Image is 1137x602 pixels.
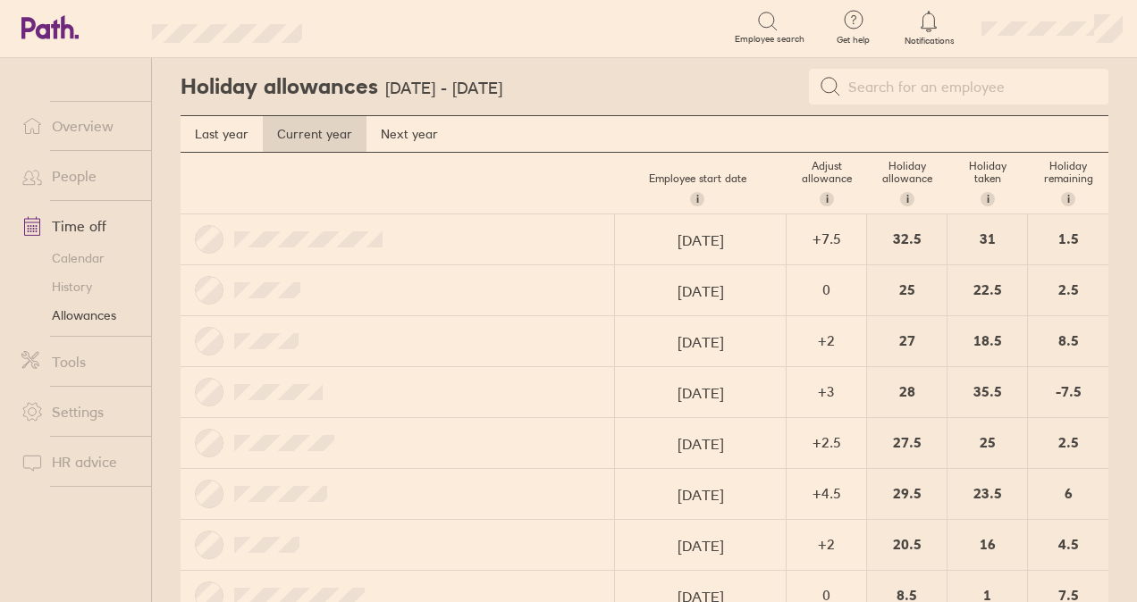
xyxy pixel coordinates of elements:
[787,153,867,213] div: Adjust allowance
[947,153,1028,213] div: Holiday taken
[826,192,829,206] span: i
[841,70,1098,104] input: Search for an employee
[947,469,1027,519] div: 23.5
[696,192,699,206] span: i
[900,9,958,46] a: Notifications
[867,153,947,213] div: Holiday allowance
[7,394,151,430] a: Settings
[987,192,990,206] span: i
[7,158,151,194] a: People
[616,470,785,520] input: dd/mm/yyyy
[867,265,947,315] div: 25
[787,434,865,450] div: + 2.5
[366,116,452,152] a: Next year
[7,272,151,301] a: History
[947,214,1027,264] div: 31
[824,35,882,46] span: Get help
[1028,367,1108,417] div: -7.5
[7,208,151,244] a: Time off
[1028,316,1108,366] div: 8.5
[947,418,1027,468] div: 25
[787,230,865,247] div: + 7.5
[867,316,947,366] div: 27
[900,36,958,46] span: Notifications
[1028,418,1108,468] div: 2.5
[867,520,947,570] div: 20.5
[1028,214,1108,264] div: 1.5
[867,469,947,519] div: 29.5
[947,367,1027,417] div: 35.5
[616,317,785,367] input: dd/mm/yyyy
[608,165,787,213] div: Employee start date
[906,192,909,206] span: i
[787,332,865,348] div: + 2
[787,536,865,552] div: + 2
[1067,192,1070,206] span: i
[616,266,785,316] input: dd/mm/yyyy
[867,418,947,468] div: 27.5
[616,215,785,265] input: dd/mm/yyyy
[787,281,865,297] div: 0
[947,520,1027,570] div: 16
[616,368,785,418] input: dd/mm/yyyy
[616,419,785,469] input: dd/mm/yyyy
[735,34,804,45] span: Employee search
[947,316,1027,366] div: 18.5
[1028,153,1108,213] div: Holiday remaining
[787,485,865,501] div: + 4.5
[7,344,151,380] a: Tools
[7,444,151,480] a: HR advice
[181,116,263,152] a: Last year
[7,244,151,272] a: Calendar
[263,116,366,152] a: Current year
[1028,265,1108,315] div: 2.5
[867,367,947,417] div: 28
[1028,469,1108,519] div: 6
[385,79,502,98] h3: [DATE] - [DATE]
[616,521,785,571] input: dd/mm/yyyy
[7,108,151,144] a: Overview
[1028,520,1108,570] div: 4.5
[350,19,396,35] div: Search
[7,301,151,330] a: Allowances
[787,383,865,399] div: + 3
[867,214,947,264] div: 32.5
[947,265,1027,315] div: 22.5
[181,58,378,115] h2: Holiday allowances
